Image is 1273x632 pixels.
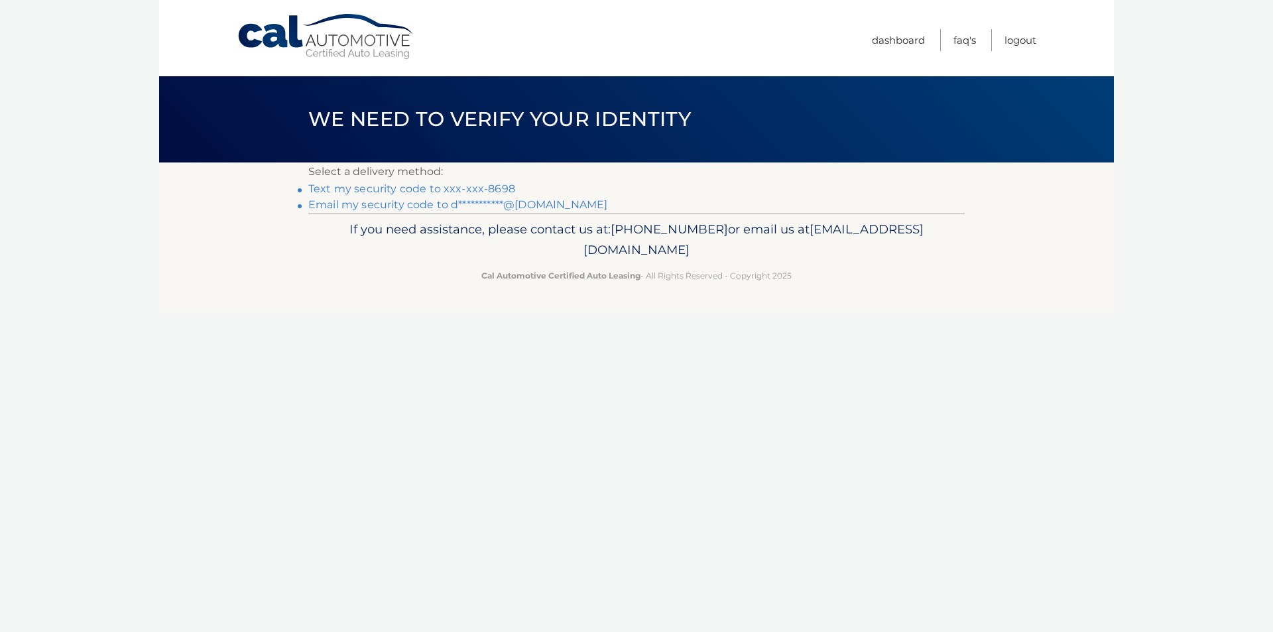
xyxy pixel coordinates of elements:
[317,219,956,261] p: If you need assistance, please contact us at: or email us at
[872,29,925,51] a: Dashboard
[308,182,515,195] a: Text my security code to xxx-xxx-8698
[1004,29,1036,51] a: Logout
[308,162,965,181] p: Select a delivery method:
[611,221,728,237] span: [PHONE_NUMBER]
[308,107,691,131] span: We need to verify your identity
[481,271,640,281] strong: Cal Automotive Certified Auto Leasing
[317,269,956,283] p: - All Rights Reserved - Copyright 2025
[953,29,976,51] a: FAQ's
[237,13,416,60] a: Cal Automotive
